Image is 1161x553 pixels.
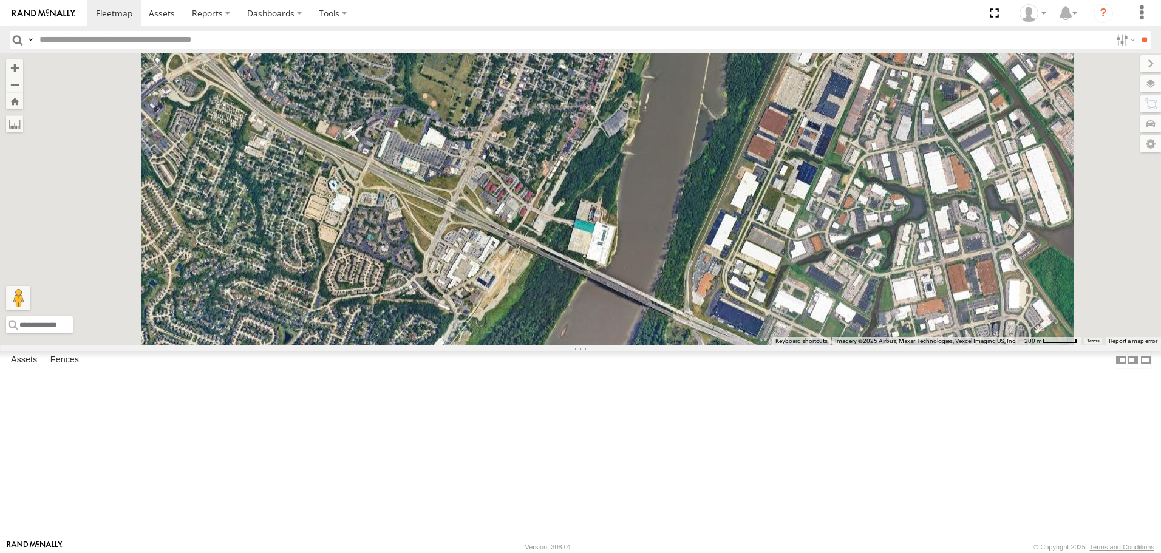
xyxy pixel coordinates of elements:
button: Map Scale: 200 m per 54 pixels [1021,337,1081,345]
label: Map Settings [1140,135,1161,152]
label: Hide Summary Table [1140,351,1152,369]
a: Terms (opens in new tab) [1087,338,1100,343]
label: Search Query [26,31,35,49]
button: Drag Pegman onto the map to open Street View [6,286,30,310]
label: Dock Summary Table to the Right [1127,351,1139,369]
button: Keyboard shortcuts [775,337,828,345]
label: Assets [5,352,43,369]
button: Zoom out [6,76,23,93]
div: Nele . [1015,4,1050,22]
span: 200 m [1024,338,1042,344]
a: Report a map error [1109,338,1157,344]
div: © Copyright 2025 - [1033,543,1154,551]
label: Measure [6,115,23,132]
div: Version: 308.01 [525,543,571,551]
button: Zoom Home [6,93,23,109]
span: Imagery ©2025 Airbus, Maxar Technologies, Vexcel Imaging US, Inc. [835,338,1017,344]
a: Terms and Conditions [1090,543,1154,551]
button: Zoom in [6,59,23,76]
i: ? [1094,4,1113,23]
label: Search Filter Options [1111,31,1137,49]
a: Visit our Website [7,541,63,553]
img: rand-logo.svg [12,9,75,18]
label: Fences [44,352,85,369]
label: Dock Summary Table to the Left [1115,351,1127,369]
